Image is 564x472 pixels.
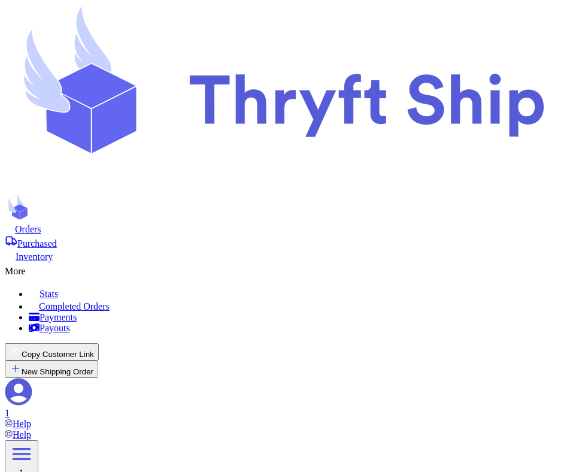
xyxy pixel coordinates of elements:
button: New Shipping Order [5,361,98,378]
span: Payouts [40,323,70,333]
a: Completed Orders [29,299,559,312]
div: 1 [5,408,559,419]
span: Purchased [17,238,57,249]
a: Payouts [29,323,559,334]
a: 1 [5,378,559,419]
span: Help [13,419,31,429]
a: Purchased [5,235,559,249]
span: Completed Orders [39,301,110,311]
a: Orders [5,223,559,235]
button: Copy Customer Link [5,343,99,361]
span: Orders [15,224,41,234]
a: Payments [29,312,559,323]
span: Payments [40,312,77,322]
a: Help [5,429,31,440]
a: Stats [29,286,559,299]
span: Help [13,429,31,440]
a: Help [5,419,31,429]
span: Inventory [16,252,53,262]
div: More [5,262,559,277]
span: Stats [40,289,58,299]
a: Inventory [5,249,559,262]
